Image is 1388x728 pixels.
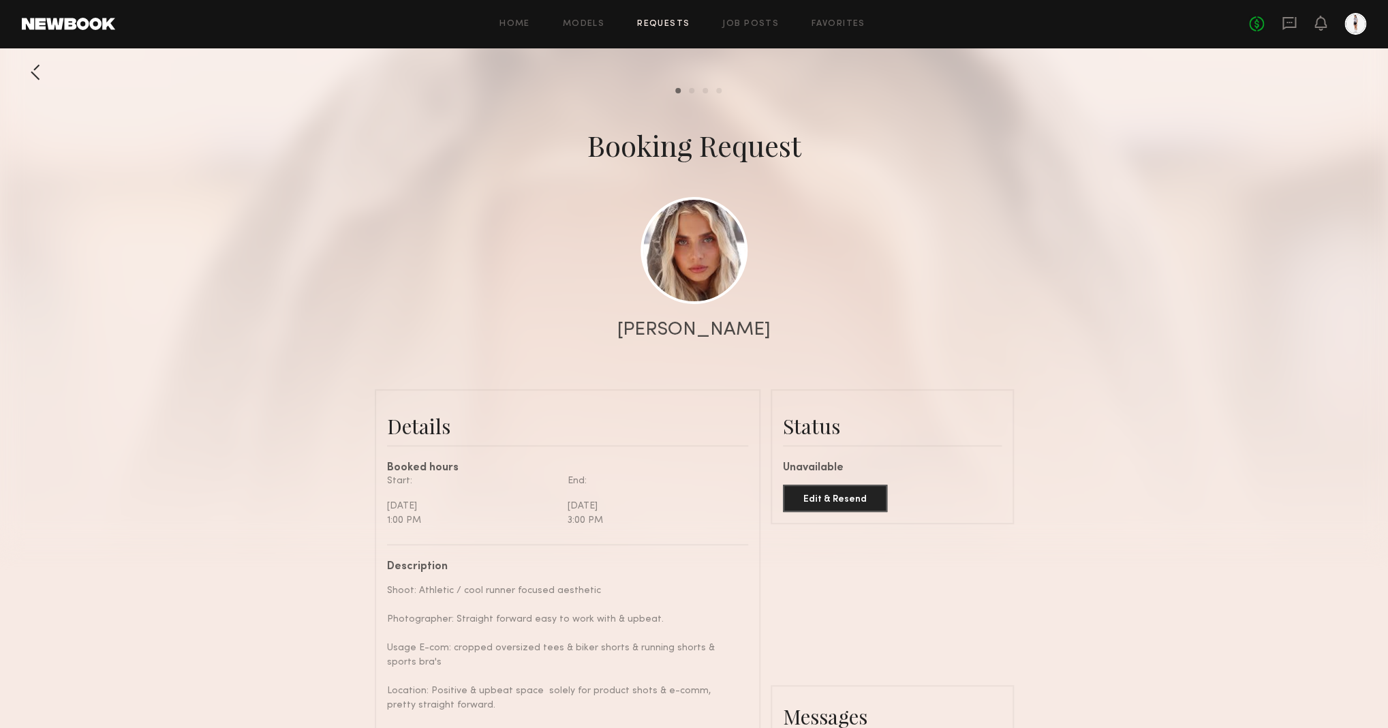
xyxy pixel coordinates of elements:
div: [PERSON_NAME] [617,320,771,339]
a: Models [563,20,604,29]
div: Start: [387,474,557,488]
div: [DATE] [568,499,738,513]
button: Edit & Resend [783,485,887,512]
div: Status [783,412,1002,440]
a: Job Posts [722,20,779,29]
div: 1:00 PM [387,513,557,528]
a: Requests [637,20,690,29]
div: [DATE] [387,499,557,513]
div: Description [387,562,738,573]
div: End: [568,474,738,488]
div: Shoot: Athletic / cool runner focused aesthetic Photographer: Straight forward easy to work with ... [387,583,738,712]
div: Booking Request [587,126,801,164]
div: 3:00 PM [568,513,738,528]
a: Home [499,20,530,29]
div: Details [387,412,748,440]
div: Booked hours [387,463,748,474]
a: Favorites [812,20,865,29]
div: Unavailable [783,463,1002,474]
